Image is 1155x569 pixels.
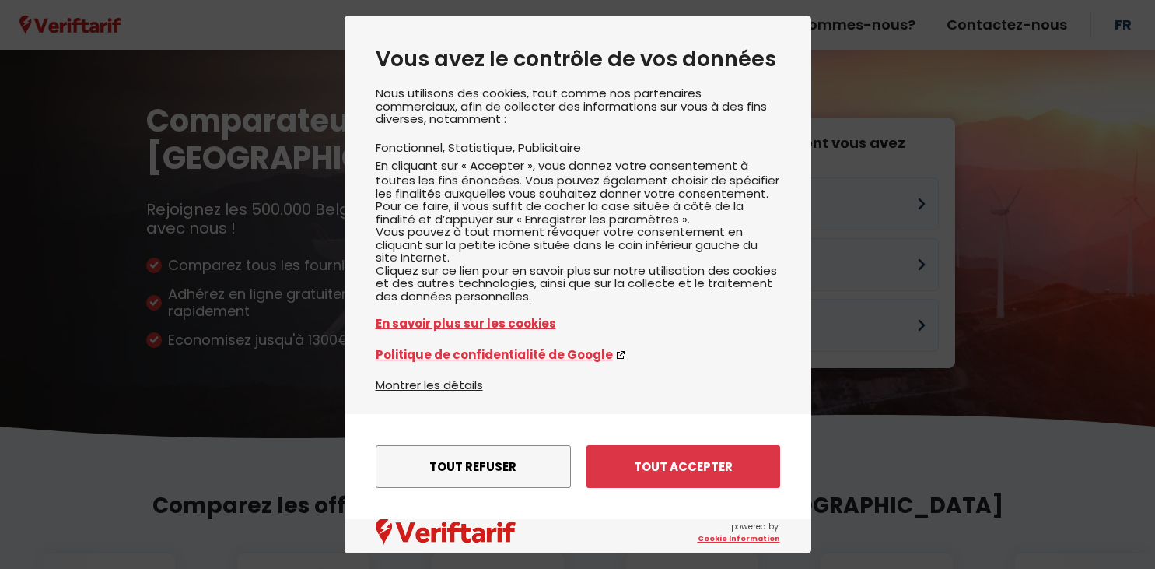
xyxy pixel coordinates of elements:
a: Cookie Information [698,533,780,544]
img: logo [376,519,516,546]
h2: Vous avez le contrôle de vos données [376,47,780,72]
span: powered by: [698,521,780,544]
button: Tout accepter [586,445,780,488]
li: Publicitaire [518,139,581,156]
li: Statistique [448,139,518,156]
a: En savoir plus sur les cookies [376,314,780,332]
div: menu [345,414,811,519]
div: Nous utilisons des cookies, tout comme nos partenaires commerciaux, afin de collecter des informa... [376,87,780,376]
button: Tout refuser [376,445,571,488]
li: Fonctionnel [376,139,448,156]
button: Montrer les détails [376,376,483,394]
a: Politique de confidentialité de Google [376,346,780,364]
